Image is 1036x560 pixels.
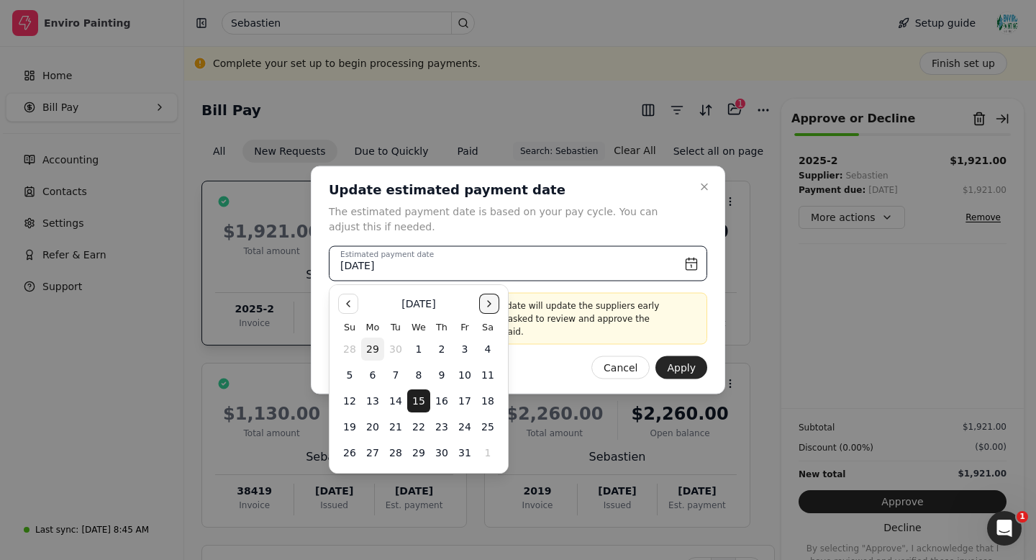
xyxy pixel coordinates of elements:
th: Saturday [476,320,499,335]
button: Monday, October 27th, 2025 [361,441,384,464]
button: Sunday, October 5th, 2025 [338,363,361,387]
button: Friday, October 24th, 2025 [453,415,476,438]
button: Wednesday, October 8th, 2025 [407,363,430,387]
p: Changing the estimated payment date will update the suppliers early payment fee. Your supplier wi... [358,299,678,338]
iframe: Intercom live chat [987,511,1022,546]
button: Saturday, November 1st, 2025 [476,441,499,464]
button: Friday, October 3rd, 2025 [453,338,476,361]
button: Cancel [591,356,650,379]
span: 1 [1017,511,1028,523]
button: Wednesday, October 1st, 2025 [407,338,430,361]
th: Thursday [430,320,453,335]
h2: Update estimated payment date [329,181,690,199]
p: The estimated payment date is based on your pay cycle. You can adjust this if needed. [329,204,690,235]
th: Sunday [338,320,361,335]
button: Apply [655,356,707,379]
button: Wednesday, October 22nd, 2025 [407,415,430,438]
button: Sunday, October 19th, 2025 [338,415,361,438]
button: Friday, October 10th, 2025 [453,363,476,387]
button: Wednesday, October 29th, 2025 [407,441,430,464]
button: Go to the Next Month [479,294,499,314]
button: Friday, October 17th, 2025 [453,389,476,412]
button: Monday, October 13th, 2025 [361,389,384,412]
button: Tuesday, October 21st, 2025 [384,415,407,438]
button: Thursday, October 16th, 2025 [430,389,453,412]
button: Wednesday, October 15th, 2025, selected [407,389,430,412]
button: Tuesday, October 14th, 2025 [384,389,407,412]
button: Monday, October 20th, 2025 [361,415,384,438]
th: Tuesday [384,320,407,335]
button: Friday, October 31st, 2025 [453,441,476,464]
button: Saturday, October 4th, 2025 [476,338,499,361]
button: Tuesday, October 28th, 2025 [384,441,407,464]
button: Sunday, October 12th, 2025 [338,389,361,412]
button: Saturday, October 18th, 2025 [476,389,499,412]
button: Tuesday, September 30th, 2025 [384,338,407,361]
label: Estimated payment date [340,249,434,261]
button: Thursday, October 2nd, 2025 [430,338,453,361]
button: Monday, October 6th, 2025 [361,363,384,387]
button: Thursday, October 23rd, 2025 [430,415,453,438]
button: Sunday, October 26th, 2025 [338,441,361,464]
button: Sunday, September 28th, 2025 [338,338,361,361]
button: Estimated payment date [329,246,707,281]
th: Monday [361,320,384,335]
button: Tuesday, October 7th, 2025 [384,363,407,387]
table: October 2025 [338,320,499,464]
button: Saturday, October 11th, 2025 [476,363,499,387]
button: Go to the Previous Month [338,294,358,314]
button: Today, Monday, September 29th, 2025 [361,338,384,361]
button: Thursday, October 30th, 2025 [430,441,453,464]
button: Thursday, October 9th, 2025 [430,363,453,387]
th: Friday [453,320,476,335]
button: Saturday, October 25th, 2025 [476,415,499,438]
th: Wednesday [407,320,430,335]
